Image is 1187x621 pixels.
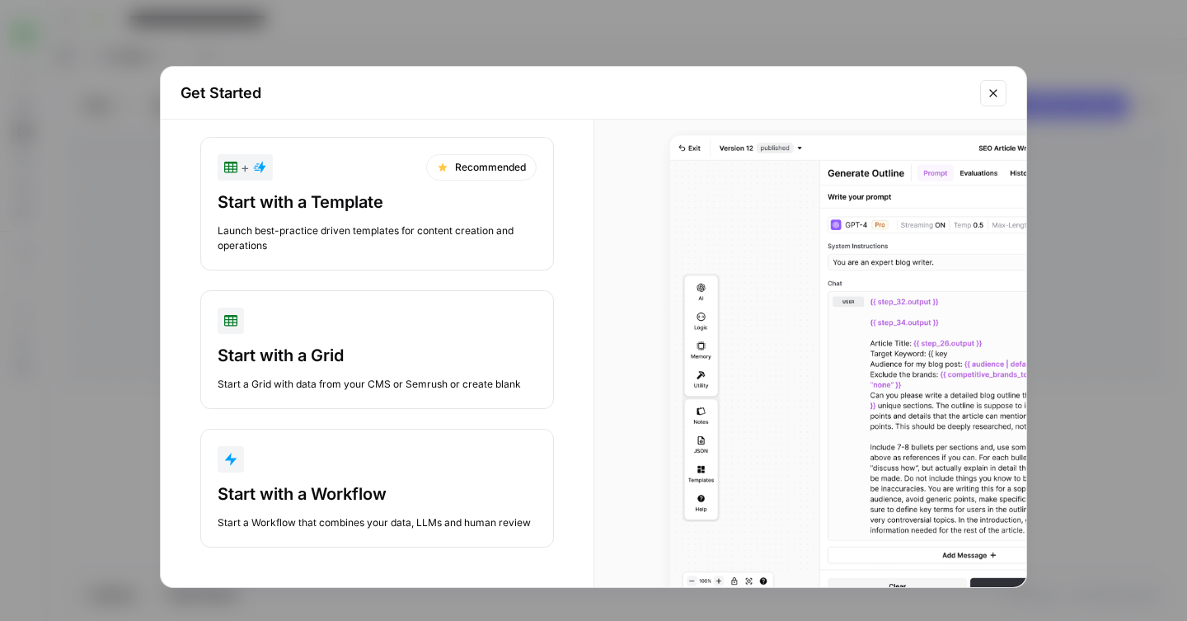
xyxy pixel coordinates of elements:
[218,482,537,506] div: Start with a Workflow
[200,137,554,271] button: +RecommendedStart with a TemplateLaunch best-practice driven templates for content creation and o...
[980,80,1006,106] button: Close modal
[426,154,537,181] div: Recommended
[218,223,537,253] div: Launch best-practice driven templates for content creation and operations
[218,377,537,392] div: Start a Grid with data from your CMS or Semrush or create blank
[181,82,970,105] h2: Get Started
[200,429,554,548] button: Start with a WorkflowStart a Workflow that combines your data, LLMs and human review
[218,515,537,530] div: Start a Workflow that combines your data, LLMs and human review
[200,290,554,409] button: Start with a GridStart a Grid with data from your CMS or Semrush or create blank
[218,191,537,214] div: Start with a Template
[218,344,537,367] div: Start with a Grid
[224,158,266,177] div: +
